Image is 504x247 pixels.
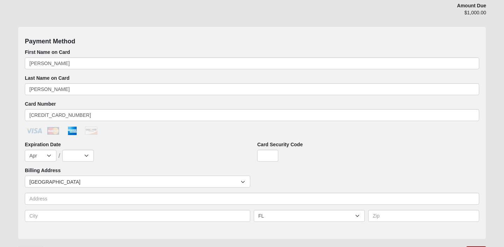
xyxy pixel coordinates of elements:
span: [GEOGRAPHIC_DATA] [29,176,241,188]
h4: Payment Method [25,38,479,45]
input: City [25,210,250,222]
label: Expiration Date [25,141,61,148]
label: Billing Address [25,167,61,174]
label: Amount Due [457,2,486,9]
label: Card Security Code [257,141,303,148]
label: Card Number [25,100,56,107]
span: / [58,153,60,159]
input: Address [25,193,479,205]
label: Last Name on Card [25,75,70,82]
div: $1,000.00 [337,9,486,21]
input: Zip [368,210,479,222]
label: First Name on Card [25,49,70,56]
